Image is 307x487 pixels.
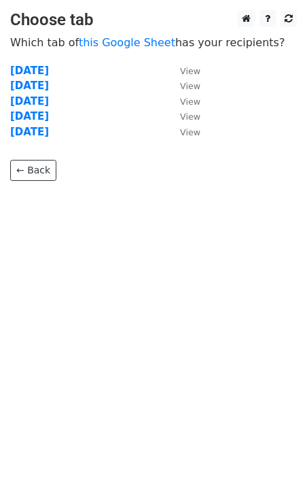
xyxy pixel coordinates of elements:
a: [DATE] [10,95,49,107]
h3: Choose tab [10,10,297,30]
a: ← Back [10,160,56,181]
small: View [180,66,200,76]
a: [DATE] [10,65,49,77]
a: [DATE] [10,126,49,138]
a: [DATE] [10,110,49,122]
a: this Google Sheet [79,36,175,49]
p: Which tab of has your recipients? [10,35,297,50]
a: View [166,110,200,122]
a: [DATE] [10,80,49,92]
small: View [180,112,200,122]
small: View [180,127,200,137]
small: View [180,97,200,107]
a: View [166,80,200,92]
small: View [180,81,200,91]
a: View [166,95,200,107]
a: View [166,126,200,138]
a: View [166,65,200,77]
